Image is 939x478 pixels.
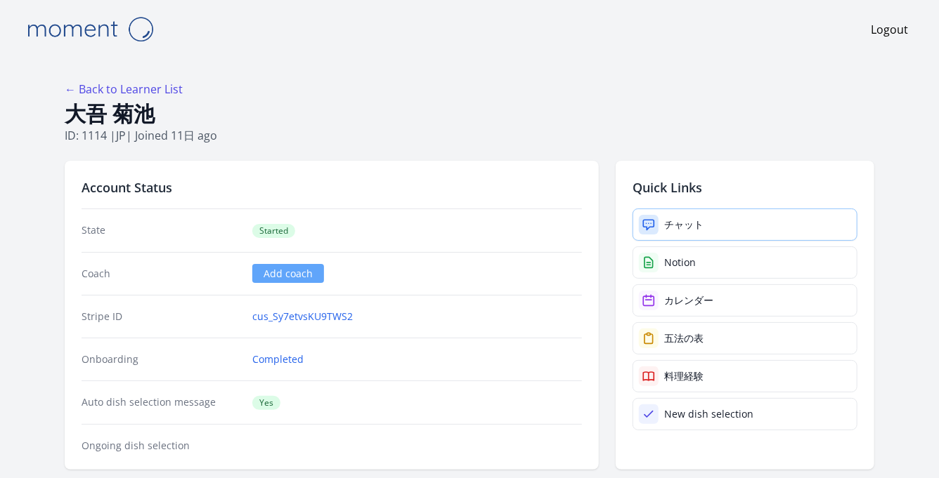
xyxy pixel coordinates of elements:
[82,395,241,410] dt: Auto dish selection message
[633,322,857,354] a: 五法の表
[65,127,874,144] p: ID: 1114 | | Joined 11日 ago
[633,178,857,197] h2: Quick Links
[82,310,241,324] dt: Stripe ID
[82,352,241,366] dt: Onboarding
[664,331,704,345] div: 五法の表
[252,310,353,324] a: cus_Sy7etvsKU9TWS2
[633,246,857,279] a: Notion
[664,293,713,307] div: カレンダー
[82,267,241,281] dt: Coach
[633,284,857,317] a: カレンダー
[664,218,704,232] div: チャット
[252,224,295,238] span: Started
[252,352,304,366] a: Completed
[871,21,908,38] a: Logout
[252,264,324,283] a: Add coach
[65,100,874,127] h1: 大吾 菊池
[664,369,704,383] div: 料理経験
[20,11,160,47] img: Moment
[664,407,753,421] div: New dish selection
[252,396,280,410] span: Yes
[664,255,696,270] div: Notion
[82,439,241,453] dt: Ongoing dish selection
[65,81,183,97] a: ← Back to Learner List
[82,178,582,197] h2: Account Status
[82,223,241,238] dt: State
[633,208,857,241] a: チャット
[116,128,126,143] span: jp
[633,398,857,430] a: New dish selection
[633,360,857,392] a: 料理経験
